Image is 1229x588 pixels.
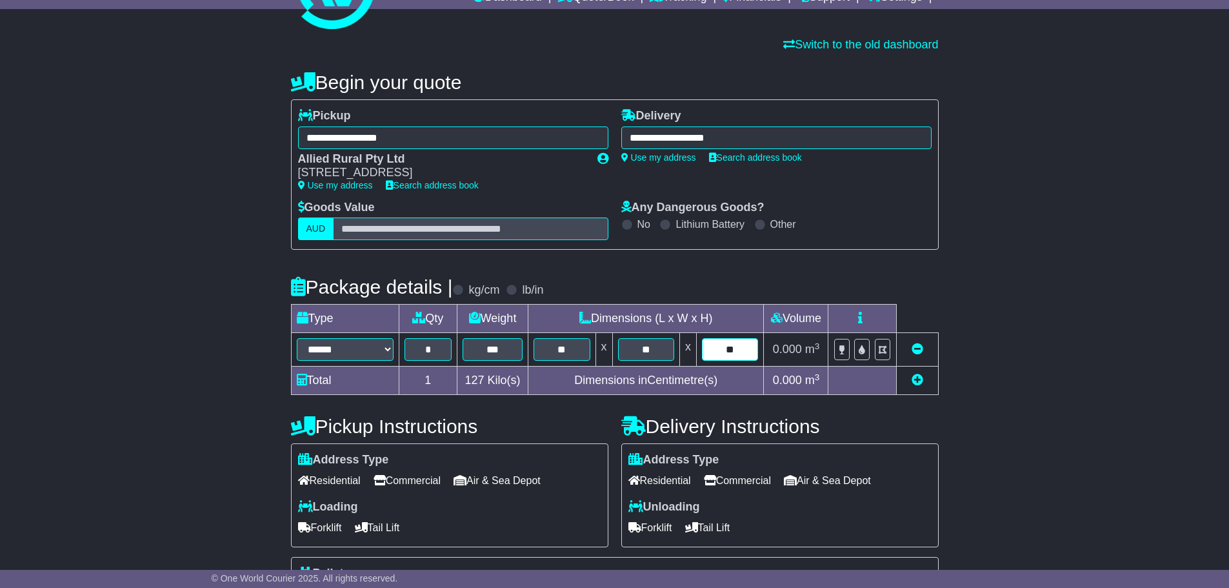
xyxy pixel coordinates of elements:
label: Pickup [298,109,351,123]
label: lb/in [522,283,543,298]
td: x [679,333,696,367]
a: Search address book [709,152,802,163]
a: Use my address [298,180,373,190]
a: Switch to the old dashboard [783,38,938,51]
a: Remove this item [912,343,923,356]
span: Commercial [374,471,441,491]
td: Type [291,305,399,333]
label: No [637,218,650,230]
span: Air & Sea Depot [784,471,871,491]
label: Loading [298,500,358,514]
td: 1 [399,367,457,395]
label: Unloading [628,500,700,514]
h4: Pickup Instructions [291,416,608,437]
span: Tail Lift [355,518,400,538]
span: 0.000 [773,374,802,387]
label: Lithium Battery [675,218,744,230]
h4: Delivery Instructions [621,416,939,437]
span: Forklift [628,518,672,538]
label: kg/cm [468,283,499,298]
label: Any Dangerous Goods? [621,201,764,215]
span: Tail Lift [685,518,730,538]
h4: Begin your quote [291,72,939,93]
td: Volume [764,305,828,333]
span: m [805,343,820,356]
label: Delivery [621,109,681,123]
sup: 3 [815,372,820,382]
td: Qty [399,305,457,333]
h4: Package details | [291,276,453,298]
td: Dimensions in Centimetre(s) [528,367,764,395]
label: Address Type [298,453,389,467]
td: Total [291,367,399,395]
a: Use my address [621,152,696,163]
div: Allied Rural Pty Ltd [298,152,585,167]
a: Add new item [912,374,923,387]
td: Weight [457,305,528,333]
label: AUD [298,218,334,240]
span: © One World Courier 2025. All rights reserved. [212,573,398,583]
td: Dimensions (L x W x H) [528,305,764,333]
span: 0.000 [773,343,802,356]
label: Goods Value [298,201,375,215]
span: Forklift [298,518,342,538]
label: Address Type [628,453,719,467]
span: Commercial [704,471,771,491]
span: Residential [628,471,691,491]
div: [STREET_ADDRESS] [298,166,585,180]
span: m [805,374,820,387]
td: x [595,333,612,367]
td: Kilo(s) [457,367,528,395]
sup: 3 [815,341,820,351]
span: Air & Sea Depot [454,471,541,491]
label: Other [770,218,796,230]
span: 127 [465,374,485,387]
a: Search address book [386,180,479,190]
span: Residential [298,471,361,491]
label: Pallet [298,567,344,581]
